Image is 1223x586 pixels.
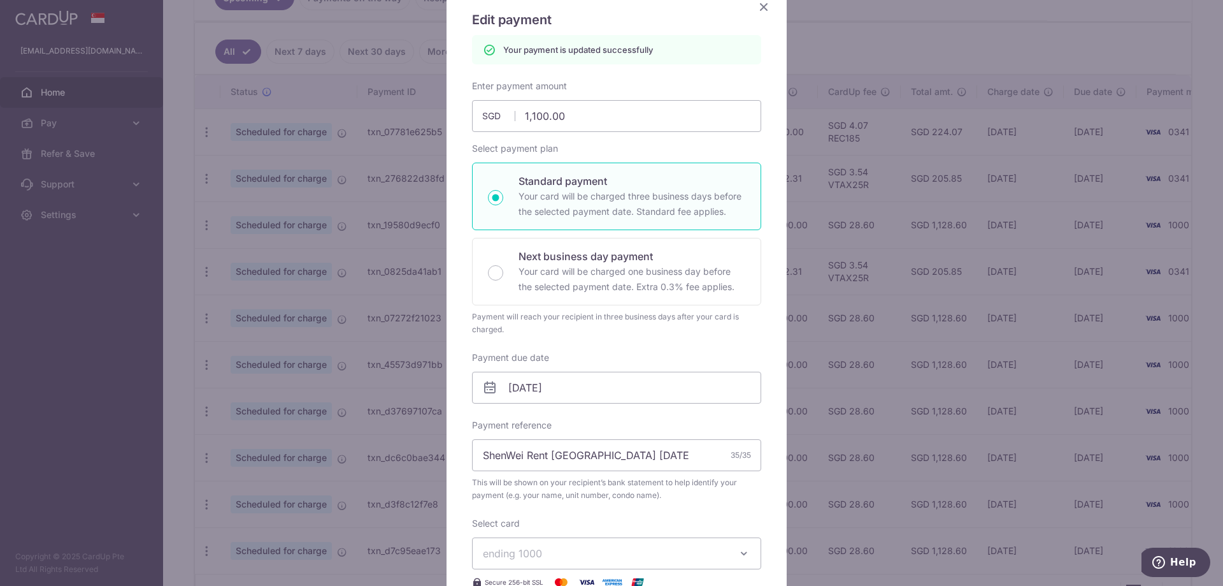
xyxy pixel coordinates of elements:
[472,100,761,132] input: 0.00
[472,351,549,364] label: Payment due date
[1141,548,1210,580] iframe: Opens a widget where you can find more information
[519,264,745,295] p: Your card will be charged one business day before the selected payment date. Extra 0.3% fee applies.
[472,10,761,30] h5: Edit payment
[472,311,761,336] div: Payment will reach your recipient in three business days after your card is charged.
[519,249,745,264] p: Next business day payment
[731,449,751,462] div: 35/35
[472,142,558,155] label: Select payment plan
[472,419,552,432] label: Payment reference
[472,476,761,502] span: This will be shown on your recipient’s bank statement to help identify your payment (e.g. your na...
[483,547,542,560] span: ending 1000
[519,189,745,219] p: Your card will be charged three business days before the selected payment date. Standard fee appl...
[519,173,745,189] p: Standard payment
[472,538,761,569] button: ending 1000
[472,80,567,92] label: Enter payment amount
[472,517,520,530] label: Select card
[472,372,761,404] input: DD / MM / YYYY
[503,43,653,56] p: Your payment is updated successfully
[482,110,515,122] span: SGD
